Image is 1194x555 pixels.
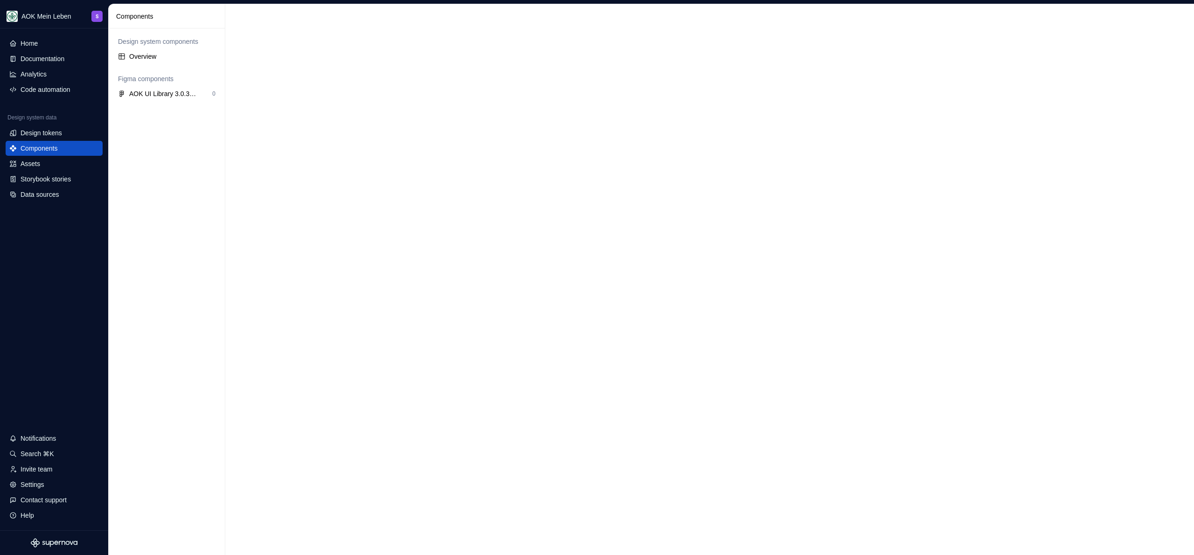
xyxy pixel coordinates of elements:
div: Home [21,39,38,48]
img: df5db9ef-aba0-4771-bf51-9763b7497661.png [7,11,18,22]
div: Figma components [118,74,215,83]
div: Design tokens [21,128,62,138]
div: Search ⌘K [21,449,54,458]
div: Help [21,511,34,520]
a: AOK UI Library 3.0.30 (adesso)0 [114,86,219,101]
div: Assets [21,159,40,168]
div: Invite team [21,465,52,474]
div: AOK Mein Leben [21,12,71,21]
div: Data sources [21,190,59,199]
a: Design tokens [6,125,103,140]
div: Overview [129,52,215,61]
div: Contact support [21,495,67,505]
div: Design system data [7,114,56,121]
div: Components [21,144,57,153]
button: Search ⌘K [6,446,103,461]
div: Design system components [118,37,215,46]
svg: Supernova Logo [31,538,77,548]
a: Home [6,36,103,51]
button: Help [6,508,103,523]
a: Code automation [6,82,103,97]
a: Data sources [6,187,103,202]
a: Analytics [6,67,103,82]
button: Notifications [6,431,103,446]
button: AOK Mein LebenS [2,6,106,26]
a: Storybook stories [6,172,103,187]
a: Assets [6,156,103,171]
a: Components [6,141,103,156]
a: Documentation [6,51,103,66]
div: S [96,13,99,20]
div: Code automation [21,85,70,94]
div: AOK UI Library 3.0.30 (adesso) [129,89,199,98]
a: Settings [6,477,103,492]
a: Overview [114,49,219,64]
div: Notifications [21,434,56,443]
button: Contact support [6,493,103,507]
a: Invite team [6,462,103,477]
div: 0 [212,90,215,97]
div: Components [116,12,221,21]
div: Settings [21,480,44,489]
div: Documentation [21,54,64,63]
div: Storybook stories [21,174,71,184]
div: Analytics [21,69,47,79]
